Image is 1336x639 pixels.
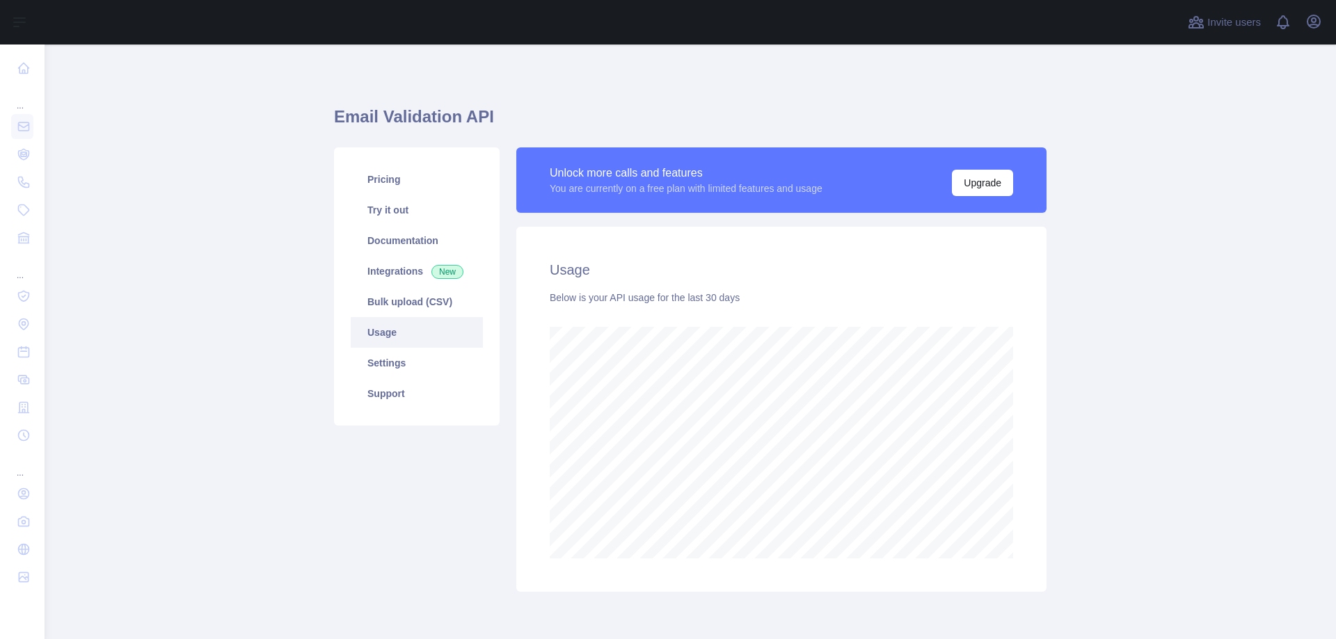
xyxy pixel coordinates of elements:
[351,378,483,409] a: Support
[952,170,1013,196] button: Upgrade
[1185,11,1264,33] button: Invite users
[431,265,463,279] span: New
[351,225,483,256] a: Documentation
[550,260,1013,280] h2: Usage
[351,164,483,195] a: Pricing
[351,286,483,317] a: Bulk upload (CSV)
[351,256,483,286] a: Integrations New
[550,181,822,195] div: You are currently on a free plan with limited features and usage
[351,195,483,225] a: Try it out
[550,291,1013,305] div: Below is your API usage for the last 30 days
[351,348,483,378] a: Settings
[11,83,33,111] div: ...
[550,165,822,181] div: Unlock more calls and features
[351,317,483,348] a: Usage
[11,253,33,281] div: ...
[11,451,33,478] div: ...
[1207,15,1261,31] span: Invite users
[334,106,1047,139] h1: Email Validation API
